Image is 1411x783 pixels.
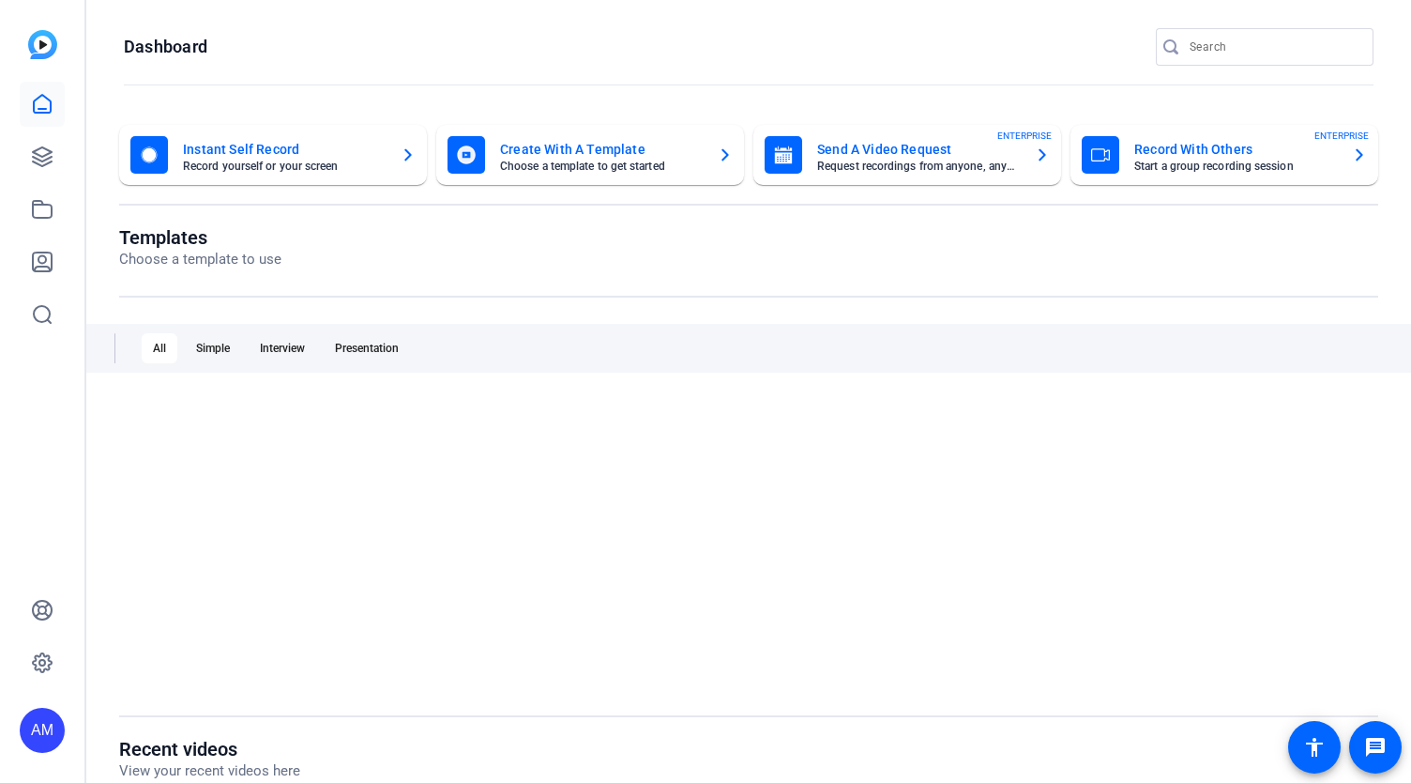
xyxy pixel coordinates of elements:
mat-card-subtitle: Record yourself or your screen [183,161,386,172]
p: View your recent videos here [119,760,300,782]
img: blue-gradient.svg [28,30,57,59]
div: Interview [249,333,316,363]
mat-icon: accessibility [1303,736,1326,759]
mat-card-title: Record With Others [1134,138,1337,161]
button: Instant Self RecordRecord yourself or your screen [119,125,427,185]
span: ENTERPRISE [997,129,1052,143]
h1: Dashboard [124,36,207,58]
div: Simple [185,333,241,363]
mat-card-subtitle: Choose a template to get started [500,161,703,172]
mat-card-subtitle: Request recordings from anyone, anywhere [817,161,1020,172]
mat-icon: message [1364,736,1387,759]
div: All [142,333,177,363]
div: Presentation [324,333,410,363]
button: Send A Video RequestRequest recordings from anyone, anywhereENTERPRISE [753,125,1061,185]
button: Record With OthersStart a group recording sessionENTERPRISE [1070,125,1378,185]
button: Create With A TemplateChoose a template to get started [436,125,744,185]
div: AM [20,708,65,753]
input: Search [1190,36,1358,58]
h1: Templates [119,226,281,249]
mat-card-subtitle: Start a group recording session [1134,161,1337,172]
p: Choose a template to use [119,249,281,270]
mat-card-title: Send A Video Request [817,138,1020,161]
mat-card-title: Instant Self Record [183,138,386,161]
h1: Recent videos [119,738,300,760]
mat-card-title: Create With A Template [500,138,703,161]
span: ENTERPRISE [1314,129,1369,143]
